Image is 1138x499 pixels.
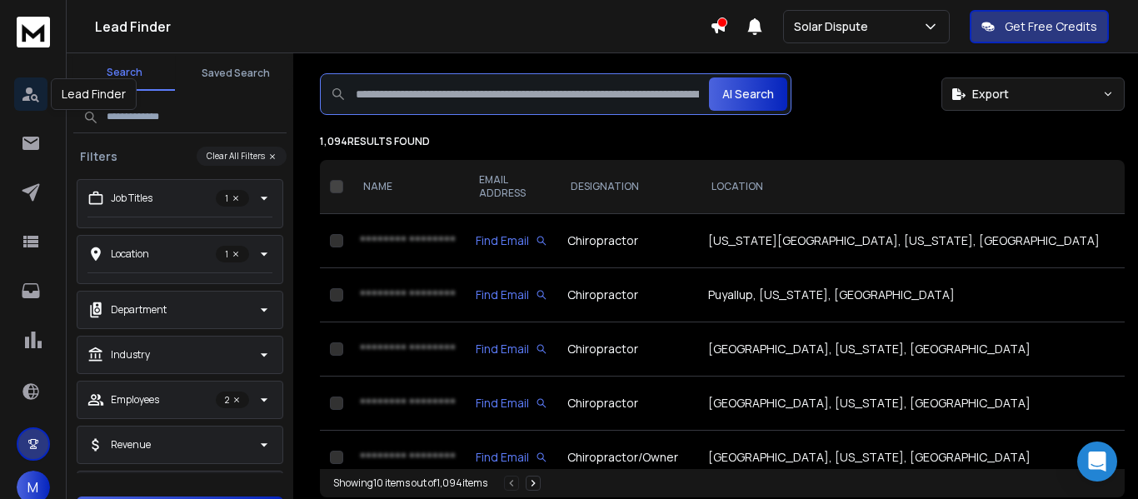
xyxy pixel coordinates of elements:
div: Find Email [476,395,547,412]
button: Search [73,56,175,91]
p: 1 [216,246,249,262]
img: logo [17,17,50,47]
button: Get Free Credits [970,10,1109,43]
td: [GEOGRAPHIC_DATA], [US_STATE], [GEOGRAPHIC_DATA] [698,431,1135,485]
th: LOCATION [698,160,1135,214]
button: AI Search [709,77,787,111]
div: Find Email [476,449,547,466]
p: Employees [111,393,159,407]
p: Revenue [111,438,151,452]
th: NAME [350,160,466,214]
div: Lead Finder [51,78,137,110]
p: Department [111,303,167,317]
td: Puyallup, [US_STATE], [GEOGRAPHIC_DATA] [698,268,1135,322]
span: Export [972,86,1009,102]
p: 1,094 results found [320,135,1125,148]
td: [GEOGRAPHIC_DATA], [US_STATE], [GEOGRAPHIC_DATA] [698,322,1135,377]
td: Chiropractor [557,377,698,431]
td: Chiropractor [557,214,698,268]
p: Get Free Credits [1005,18,1097,35]
td: [US_STATE][GEOGRAPHIC_DATA], [US_STATE], [GEOGRAPHIC_DATA] [698,214,1135,268]
p: 1 [216,190,249,207]
p: 2 [216,392,249,408]
div: Find Email [476,341,547,357]
h3: Filters [73,148,124,165]
div: Showing 10 items out of 1,094 items [333,477,487,490]
button: Saved Search [185,57,287,90]
td: Chiropractor/Owner [557,431,698,485]
td: Chiropractor [557,268,698,322]
p: Job Titles [111,192,152,205]
td: [GEOGRAPHIC_DATA], [US_STATE], [GEOGRAPHIC_DATA] [698,377,1135,431]
td: Chiropractor [557,322,698,377]
th: EMAIL ADDRESS [466,160,557,214]
p: Industry [111,348,150,362]
h1: Lead Finder [95,17,710,37]
th: DESIGNATION [557,160,698,214]
div: Find Email [476,287,547,303]
button: Clear All Filters [197,147,287,166]
div: Find Email [476,232,547,249]
p: Solar Dispute [794,18,875,35]
div: Open Intercom Messenger [1077,442,1117,482]
p: Location [111,247,149,261]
